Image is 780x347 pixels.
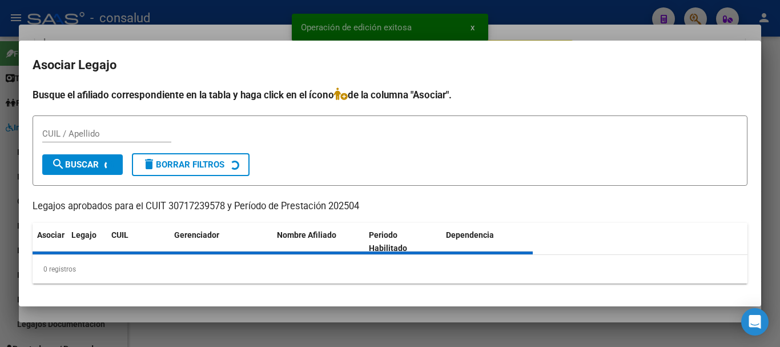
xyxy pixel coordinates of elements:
[132,153,250,176] button: Borrar Filtros
[142,157,156,171] mat-icon: delete
[33,200,747,214] p: Legajos aprobados para el CUIT 30717239578 y Período de Prestación 202504
[170,223,272,261] datatable-header-cell: Gerenciador
[142,159,224,170] span: Borrar Filtros
[111,230,128,240] span: CUIL
[71,230,97,240] span: Legajo
[51,159,99,170] span: Buscar
[741,308,769,336] div: Open Intercom Messenger
[37,230,65,240] span: Asociar
[364,223,441,261] datatable-header-cell: Periodo Habilitado
[33,255,747,284] div: 0 registros
[33,54,747,76] h2: Asociar Legajo
[272,223,364,261] datatable-header-cell: Nombre Afiliado
[42,154,123,175] button: Buscar
[67,223,107,261] datatable-header-cell: Legajo
[369,230,407,253] span: Periodo Habilitado
[277,230,336,240] span: Nombre Afiliado
[51,157,65,171] mat-icon: search
[33,223,67,261] datatable-header-cell: Asociar
[446,230,494,240] span: Dependencia
[441,223,533,261] datatable-header-cell: Dependencia
[174,230,219,240] span: Gerenciador
[107,223,170,261] datatable-header-cell: CUIL
[33,87,747,102] h4: Busque el afiliado correspondiente en la tabla y haga click en el ícono de la columna "Asociar".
